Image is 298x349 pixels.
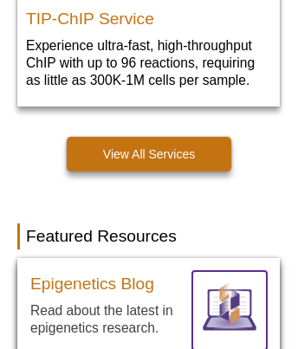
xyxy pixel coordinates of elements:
[67,137,231,171] a: View All Services
[26,36,271,89] p: Experience ultra-fast, high-throughput ChIP with up to 96 reactions, requiring as little as 300K-...
[192,271,267,346] img: Blog
[26,2,271,28] h2: TIP-ChIP Service
[17,223,281,249] h2: Featured Resources
[30,271,154,301] a: Epigenetics Blog
[30,301,179,337] p: Read about the latest in epigenetics research.
[30,275,154,293] h3: Epigenetics Blog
